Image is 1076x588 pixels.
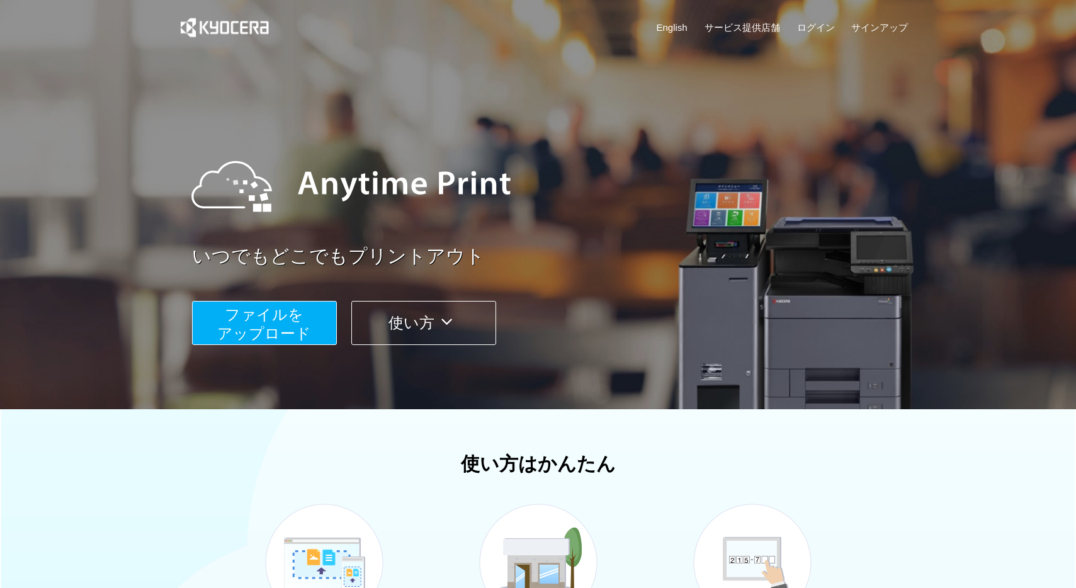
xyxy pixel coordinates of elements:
span: ファイルを ​​アップロード [217,306,311,342]
button: ファイルを​​アップロード [192,301,337,345]
a: いつでもどこでもプリントアウト [192,243,916,270]
a: ログイン [797,21,835,34]
a: サービス提供店舗 [705,21,780,34]
a: English [657,21,688,34]
a: サインアップ [851,21,908,34]
button: 使い方 [351,301,496,345]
